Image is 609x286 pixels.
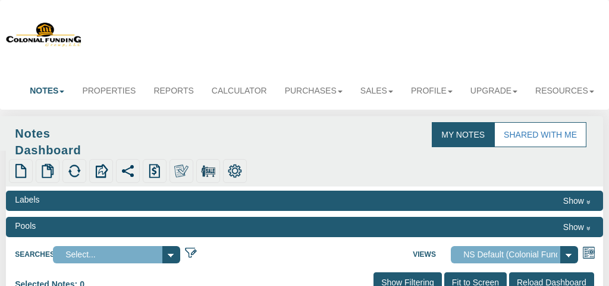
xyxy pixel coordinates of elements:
img: history.png [147,164,162,178]
a: Properties [73,77,145,104]
label: Searches [15,246,53,260]
a: Resources [526,77,603,104]
img: new.png [14,164,28,178]
div: Pools [15,220,36,232]
a: Sales [351,77,402,104]
img: make_own.png [174,164,189,178]
div: Notes Dashboard [15,125,118,159]
img: for_sale.png [201,164,215,178]
a: Upgrade [462,77,526,104]
img: share.svg [121,164,135,178]
button: Show [559,220,594,234]
img: settings.png [228,164,242,178]
img: export.svg [94,164,108,178]
img: refresh.png [67,164,81,178]
a: Notes [21,77,73,104]
div: Labels [15,194,39,206]
a: Calculator [203,77,276,104]
a: Purchases [276,77,351,104]
a: Reports [145,77,202,104]
a: Profile [402,77,462,104]
label: Views [413,246,451,260]
img: edit_filter_icon.png [184,246,197,259]
button: Show [559,194,594,208]
img: copy.png [40,164,55,178]
img: views.png [582,246,595,259]
img: 579666 [6,21,82,47]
